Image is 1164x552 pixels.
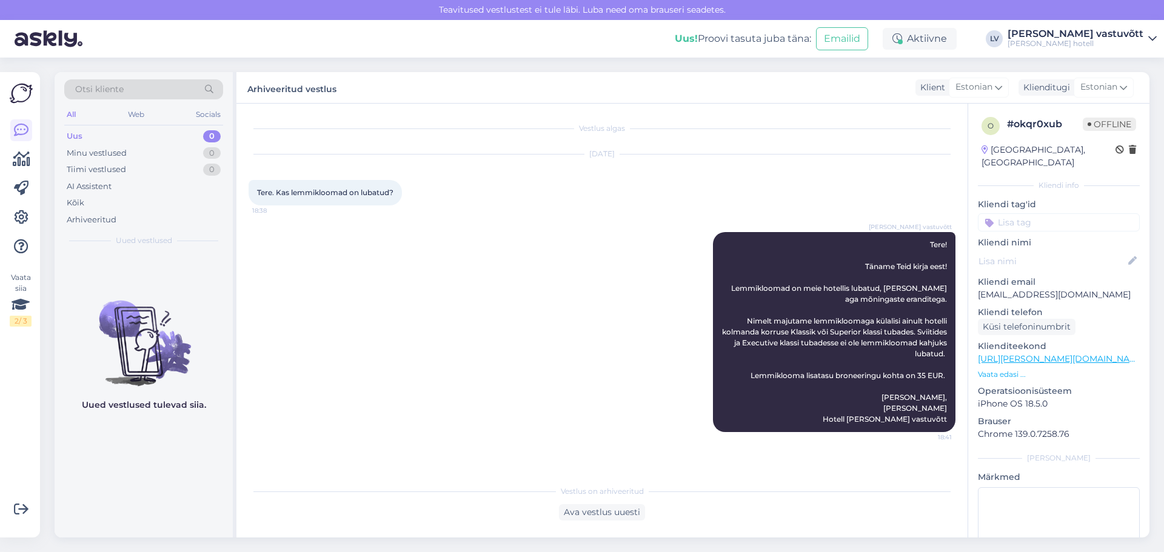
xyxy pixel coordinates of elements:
div: Klienditugi [1018,81,1070,94]
p: Kliendi tag'id [978,198,1140,211]
input: Lisa nimi [978,254,1126,268]
div: [DATE] [249,148,955,159]
div: # okqr0xub [1007,117,1083,131]
div: LV [986,30,1003,47]
span: Tere. Kas lemmikloomad on lubatud? [257,188,393,197]
p: Brauser [978,415,1140,428]
p: Operatsioonisüsteem [978,385,1140,397]
div: [PERSON_NAME] [978,453,1140,464]
span: 18:41 [906,433,952,442]
p: Märkmed [978,471,1140,484]
span: o [988,121,994,130]
div: Aktiivne [883,28,957,50]
p: [EMAIL_ADDRESS][DOMAIN_NAME] [978,288,1140,301]
div: Küsi telefoninumbrit [978,319,1075,335]
span: Estonian [955,81,992,94]
p: Vaata edasi ... [978,369,1140,380]
label: Arhiveeritud vestlus [247,79,336,96]
span: [PERSON_NAME] vastuvõtt [869,222,952,231]
span: Vestlus on arhiveeritud [561,486,644,497]
p: Kliendi telefon [978,306,1140,319]
div: Kliendi info [978,180,1140,191]
div: 0 [203,147,221,159]
div: Ava vestlus uuesti [559,504,645,520]
div: Proovi tasuta juba täna: [675,32,811,46]
div: Uus [67,130,82,142]
div: Arhiveeritud [67,214,116,226]
input: Lisa tag [978,213,1140,231]
span: Tere! Täname Teid kirja eest! Lemmikloomad on meie hotellis lubatud, [PERSON_NAME] aga mõningaste... [722,240,949,424]
p: Kliendi nimi [978,236,1140,249]
span: 18:38 [252,206,298,215]
p: Chrome 139.0.7258.76 [978,428,1140,441]
img: No chats [55,279,233,388]
div: Klient [915,81,945,94]
span: Uued vestlused [116,235,172,246]
div: 0 [203,130,221,142]
div: 0 [203,164,221,176]
div: [PERSON_NAME] vastuvõtt [1008,29,1143,39]
a: [PERSON_NAME] vastuvõtt[PERSON_NAME] hotell [1008,29,1157,48]
span: Offline [1083,118,1136,131]
div: Tiimi vestlused [67,164,126,176]
div: Socials [193,107,223,122]
p: Uued vestlused tulevad siia. [82,399,206,411]
div: [GEOGRAPHIC_DATA], [GEOGRAPHIC_DATA] [982,144,1115,169]
div: 2 / 3 [10,316,32,327]
div: Vestlus algas [249,123,955,134]
span: Estonian [1080,81,1117,94]
b: Uus! [675,33,698,44]
div: Kõik [67,197,84,209]
p: Kliendi email [978,276,1140,288]
p: Klienditeekond [978,340,1140,353]
div: Minu vestlused [67,147,127,159]
div: Vaata siia [10,272,32,327]
button: Emailid [816,27,868,50]
div: AI Assistent [67,181,112,193]
a: [URL][PERSON_NAME][DOMAIN_NAME] [978,353,1145,364]
span: Otsi kliente [75,83,124,96]
div: [PERSON_NAME] hotell [1008,39,1143,48]
div: All [64,107,78,122]
img: Askly Logo [10,82,33,105]
p: iPhone OS 18.5.0 [978,397,1140,410]
div: Web [125,107,147,122]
